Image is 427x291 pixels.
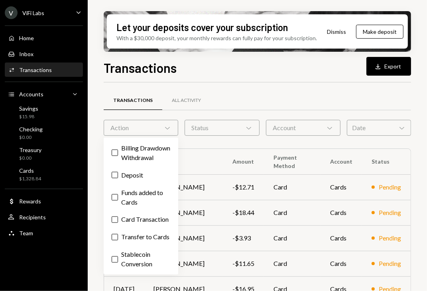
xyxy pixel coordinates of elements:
div: Status [185,120,259,136]
div: Pending [379,259,401,268]
div: Transactions [19,66,52,73]
th: Status [362,149,411,174]
label: Funds added to Cards [107,186,175,209]
td: Card [264,225,321,251]
td: [PERSON_NAME] [144,251,223,276]
label: Billing Drawdown Withdrawal [107,141,175,165]
td: Cards [321,200,362,225]
div: ViFi Labs [22,10,44,16]
div: Action [104,120,178,136]
td: Cards [321,174,362,200]
div: Treasury [19,146,41,153]
td: Cards [321,251,362,276]
a: Inbox [5,47,83,61]
div: Team [19,230,33,236]
div: Savings [19,105,38,112]
td: [PERSON_NAME] [144,225,223,251]
a: Cards$1,328.84 [5,165,83,184]
button: Make deposit [356,25,403,39]
div: Accounts [19,91,43,98]
td: [PERSON_NAME] [144,174,223,200]
th: Account [321,149,362,174]
div: -$11.65 [232,259,254,268]
label: Transfer to Cards [107,230,175,244]
div: Cards [19,167,41,174]
button: Billing Drawdown Withdrawal [112,150,118,156]
button: Dismiss [317,22,356,41]
a: Home [5,31,83,45]
button: Transfer to Cards [112,234,118,240]
a: Team [5,226,83,240]
button: Card Transaction [112,217,118,223]
div: Pending [379,182,401,192]
div: Pending [379,233,401,243]
a: Rewards [5,194,83,208]
div: $15.98 [19,113,38,120]
a: Treasury$0.00 [5,144,83,163]
td: [PERSON_NAME] [144,200,223,225]
div: $0.00 [19,155,41,162]
label: Stablecoin Conversion [107,248,175,271]
div: $1,328.84 [19,176,41,182]
th: To/From [144,149,223,174]
td: Card [264,251,321,276]
th: Payment Method [264,149,321,174]
div: Let your deposits cover your subscription [116,21,288,34]
a: Checking$0.00 [5,123,83,143]
div: Inbox [19,51,33,57]
button: Funds added to Cards [112,194,118,201]
div: -$12.71 [232,182,254,192]
button: Export [366,57,411,76]
label: Card Transaction [107,213,175,227]
div: Checking [19,126,43,133]
a: Transactions [104,90,162,111]
a: Savings$15.98 [5,103,83,122]
div: -$18.44 [232,208,254,217]
div: -$3.93 [232,233,254,243]
div: Transactions [113,97,153,104]
div: V [5,6,18,19]
label: Deposit [107,168,175,182]
div: Pending [379,208,401,217]
div: Recipients [19,214,46,221]
div: With a $30,000 deposit, your monthly rewards can fully pay for your subscription. [116,34,317,42]
a: All Activity [162,90,211,111]
a: Recipients [5,210,83,224]
th: Amount [223,149,264,174]
button: Stablecoin Conversion [112,256,118,263]
div: Account [266,120,340,136]
div: All Activity [172,97,201,104]
a: Accounts [5,87,83,101]
div: Home [19,35,34,41]
td: Card [264,200,321,225]
a: Transactions [5,62,83,77]
div: Date [347,120,411,136]
div: $0.00 [19,134,43,141]
h1: Transactions [104,60,177,76]
button: Deposit [112,172,118,178]
td: Card [264,174,321,200]
td: Cards [321,225,362,251]
div: Rewards [19,198,41,205]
